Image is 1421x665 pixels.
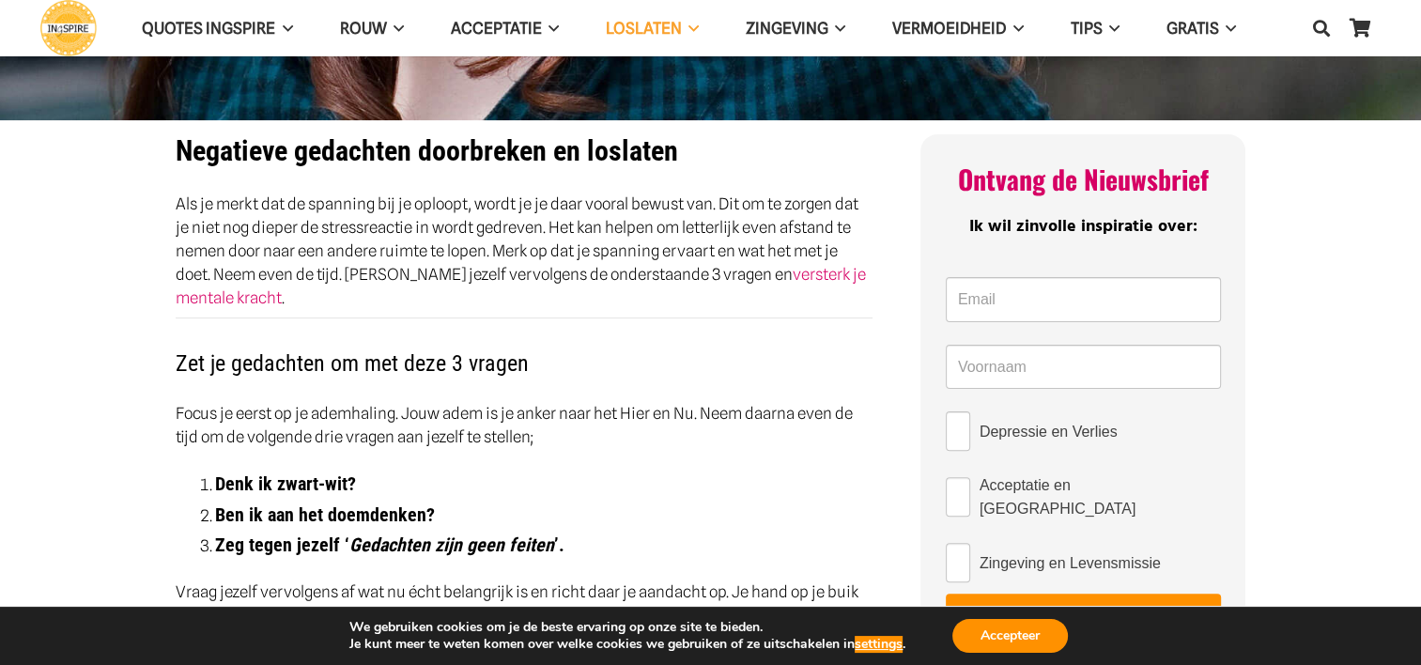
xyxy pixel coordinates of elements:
[1219,5,1236,52] span: GRATIS Menu
[215,472,356,495] strong: Denk ik zwart-wit?
[1166,19,1219,38] span: GRATIS
[215,534,564,556] strong: Zeg tegen jezelf ‘ ’.
[1070,19,1102,38] span: TIPS
[349,619,905,636] p: We gebruiken cookies om je de beste ervaring op onze site te bieden.
[1102,5,1119,52] span: TIPS Menu
[316,5,426,53] a: ROUWROUW Menu
[869,5,1046,53] a: VERMOEIDHEIDVERMOEIDHEID Menu
[176,193,873,310] p: Als je merkt dat de spanning bij je oploopt, wordt je je daar vooral bewust van. Dit om te zorgen...
[142,19,275,38] span: QUOTES INGSPIRE
[892,19,1006,38] span: VERMOEIDHEID
[946,543,970,582] input: Zingeving en Levensmissie
[275,5,292,52] span: QUOTES INGSPIRE Menu
[946,345,1221,390] input: Voornaam
[855,636,903,653] button: settings
[958,160,1209,198] span: Ontvang de Nieuwsbrief
[349,534,554,556] em: Gedachten zijn geen feiten
[722,5,869,53] a: ZingevingZingeving Menu
[980,420,1118,443] span: Depressie en Verlies
[746,19,828,38] span: Zingeving
[946,594,1221,633] button: Schrijf me gratis in
[451,19,542,38] span: Acceptatie
[952,619,1068,653] button: Accepteer
[386,5,403,52] span: ROUW Menu
[176,327,873,378] h2: Zet je gedachten om met deze 3 vragen
[969,213,1197,240] span: Ik wil zinvolle inspiratie over:
[176,134,678,167] strong: Negatieve gedachten doorbreken en loslaten
[176,402,873,449] p: Focus je eerst op je ademhaling. Jouw adem is je anker naar het Hier en Nu. Neem daarna even de t...
[542,5,559,52] span: Acceptatie Menu
[1006,5,1023,52] span: VERMOEIDHEID Menu
[118,5,316,53] a: QUOTES INGSPIREQUOTES INGSPIRE Menu
[946,277,1221,322] input: Email
[427,5,582,53] a: AcceptatieAcceptatie Menu
[980,551,1161,575] span: Zingeving en Levensmissie
[1143,5,1259,53] a: GRATISGRATIS Menu
[946,411,970,451] input: Depressie en Verlies
[339,19,386,38] span: ROUW
[1303,5,1340,52] a: Zoeken
[682,5,699,52] span: Loslaten Menu
[1046,5,1142,53] a: TIPSTIPS Menu
[349,636,905,653] p: Je kunt meer te weten komen over welke cookies we gebruiken of ze uitschakelen in .
[828,5,845,52] span: Zingeving Menu
[176,265,866,307] a: versterk je mentale kracht
[606,19,682,38] span: Loslaten
[946,477,970,517] input: Acceptatie en [GEOGRAPHIC_DATA]
[980,473,1221,520] span: Acceptatie en [GEOGRAPHIC_DATA]
[582,5,722,53] a: LoslatenLoslaten Menu
[215,503,435,526] strong: Ben ik aan het doemdenken?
